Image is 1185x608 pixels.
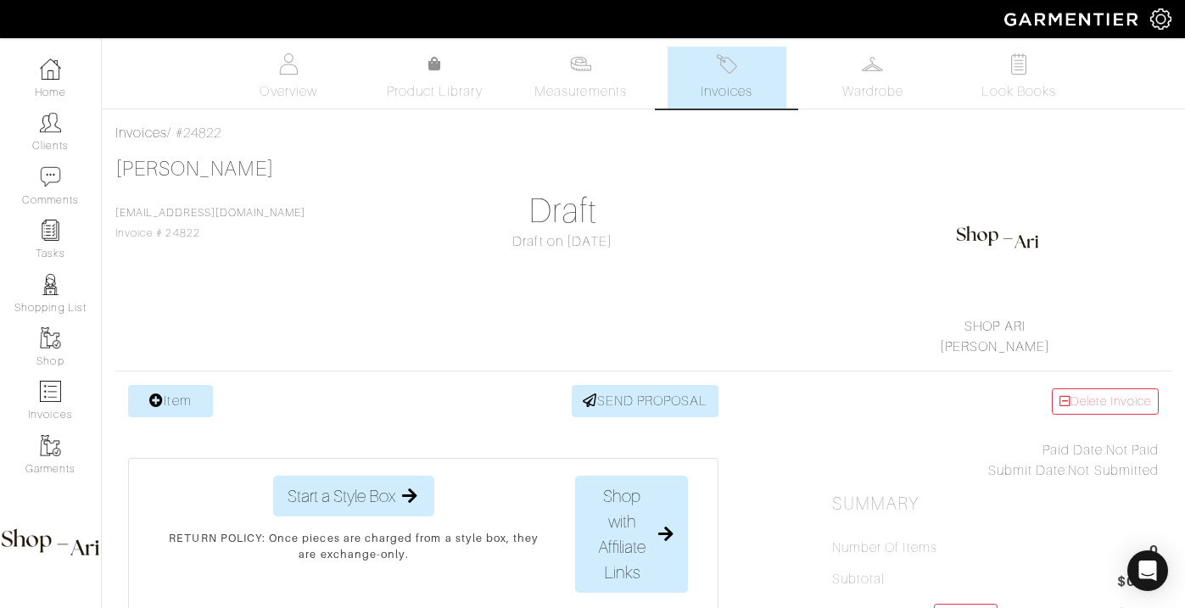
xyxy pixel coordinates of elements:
a: Product Library [375,54,494,102]
a: Item [128,385,213,417]
div: / #24822 [115,123,1171,143]
div: Not Paid Not Submitted [832,440,1159,481]
img: garments-icon-b7da505a4dc4fd61783c78ac3ca0ef83fa9d6f193b1c9dc38574b1d14d53ca28.png [40,327,61,349]
a: [PERSON_NAME] [115,158,274,180]
span: $0.00 [1117,572,1159,594]
img: comment-icon-a0a6a9ef722e966f86d9cbdc48e553b5cf19dbc54f86b18d962a5391bc8f6eb6.png [40,166,61,187]
span: Submit Date: [988,463,1069,478]
img: stylists-icon-eb353228a002819b7ec25b43dbf5f0378dd9e0616d9560372ff212230b889e62.png [40,274,61,295]
img: dashboard-icon-dbcd8f5a0b271acd01030246c82b418ddd0df26cd7fceb0bd07c9910d44c42f6.png [40,59,61,80]
h1: Draft [400,191,726,231]
a: [PERSON_NAME] [940,339,1050,354]
img: basicinfo-40fd8af6dae0f16599ec9e87c0ef1c0a1fdea2edbe929e3d69a839185d80c458.svg [278,53,299,75]
span: Overview [260,81,316,102]
img: garmentier-logo-header-white-b43fb05a5012e4ada735d5af1a66efaba907eab6374d6393d1fbf88cb4ef424d.png [996,4,1150,34]
a: SHOP ARI [964,319,1025,334]
div: Open Intercom Messenger [1127,550,1168,591]
img: wardrobe-487a4870c1b7c33e795ec22d11cfc2ed9d08956e64fb3008fe2437562e282088.svg [862,53,883,75]
a: Look Books [959,47,1078,109]
a: Invoices [115,126,167,141]
h5: Number of Items [832,540,937,556]
span: Shop with Affiliate Links [590,483,656,585]
h2: Summary [832,494,1159,515]
a: Overview [229,47,348,109]
div: Draft on [DATE] [400,231,726,252]
span: 0 [1149,540,1159,563]
span: Measurements [534,81,627,102]
span: Start a Style Box [288,483,395,509]
img: reminder-icon-8004d30b9f0a5d33ae49ab947aed9ed385cf756f9e5892f1edd6e32f2345188e.png [40,220,61,241]
span: Invoice # 24822 [115,207,305,239]
img: sjMWVCbD6yTVLRgJKhNoBvPv.png [955,198,1040,282]
span: Wardrobe [842,81,903,102]
a: [EMAIL_ADDRESS][DOMAIN_NAME] [115,207,305,219]
span: Product Library [387,81,483,102]
button: Start a Style Box [273,476,434,516]
img: todo-9ac3debb85659649dc8f770b8b6100bb5dab4b48dedcbae339e5042a72dfd3cc.svg [1008,53,1029,75]
img: orders-27d20c2124de7fd6de4e0e44c1d41de31381a507db9b33961299e4e07d508b8c.svg [716,53,737,75]
img: orders-icon-0abe47150d42831381b5fb84f609e132dff9fe21cb692f30cb5eec754e2cba89.png [40,381,61,402]
img: garments-icon-b7da505a4dc4fd61783c78ac3ca0ef83fa9d6f193b1c9dc38574b1d14d53ca28.png [40,435,61,456]
a: Measurements [521,47,640,109]
a: Invoices [668,47,786,109]
img: measurements-466bbee1fd09ba9460f595b01e5d73f9e2bff037440d3c8f018324cb6cdf7a4a.svg [570,53,591,75]
a: SEND PROPOSAL [572,385,719,417]
h5: Subtotal [832,572,885,588]
a: Delete Invoice [1052,388,1159,415]
img: clients-icon-6bae9207a08558b7cb47a8932f037763ab4055f8c8b6bfacd5dc20c3e0201464.png [40,112,61,133]
span: Look Books [981,81,1057,102]
p: RETURN POLICY: Once pieces are charged from a style box, they are exchange-only. [159,530,549,562]
img: gear-icon-white-bd11855cb880d31180b6d7d6211b90ccbf57a29d726f0c71d8c61bd08dd39cc2.png [1150,8,1171,30]
span: Paid Date: [1042,443,1106,458]
span: Invoices [701,81,752,102]
a: Wardrobe [813,47,932,109]
button: Shop with Affiliate Links [575,476,689,593]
